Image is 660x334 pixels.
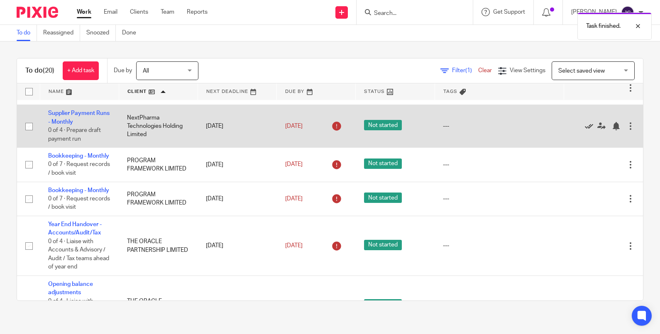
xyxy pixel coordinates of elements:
[104,8,117,16] a: Email
[198,216,276,276] td: [DATE]
[285,123,303,129] span: [DATE]
[443,161,556,169] div: ---
[119,105,198,148] td: NextPharma Technologies Holding Limited
[364,120,402,130] span: Not started
[364,158,402,169] span: Not started
[443,195,556,203] div: ---
[285,196,303,202] span: [DATE]
[48,196,110,210] span: 0 of 7 · Request records / book visit
[621,6,634,19] img: svg%3E
[48,222,102,236] a: Year End Handover - Accounts/Audit/Tax
[119,148,198,182] td: PROGRAM FRAMEWORK LIMITED
[510,68,545,73] span: View Settings
[443,241,556,250] div: ---
[285,162,303,168] span: [DATE]
[161,8,174,16] a: Team
[443,122,556,130] div: ---
[77,8,91,16] a: Work
[558,68,605,74] span: Select saved view
[48,162,110,176] span: 0 of 7 · Request records / book visit
[119,216,198,276] td: THE ORACLE PARTNERSHIP LIMITED
[119,182,198,216] td: PROGRAM FRAMEWORK LIMITED
[48,153,109,159] a: Bookkeeping - Monthly
[17,25,37,41] a: To do
[17,7,58,18] img: Pixie
[364,240,402,250] span: Not started
[25,66,54,75] h1: To do
[364,193,402,203] span: Not started
[478,68,492,73] a: Clear
[465,68,472,73] span: (1)
[43,25,80,41] a: Reassigned
[198,148,276,182] td: [DATE]
[198,182,276,216] td: [DATE]
[48,127,101,142] span: 0 of 4 · Prepare draft payment run
[114,66,132,75] p: Due by
[63,61,99,80] a: + Add task
[364,299,402,310] span: Not started
[48,281,93,295] a: Opening balance adjustments
[122,25,142,41] a: Done
[586,22,621,30] p: Task finished.
[285,243,303,249] span: [DATE]
[48,110,110,124] a: Supplier Payment Runs - Monthly
[48,239,109,270] span: 0 of 4 · Liaise with Accounts & Advisory / Audit / Tax teams ahead of year end
[130,8,148,16] a: Clients
[86,25,116,41] a: Snoozed
[443,89,457,94] span: Tags
[143,68,149,74] span: All
[187,8,208,16] a: Reports
[198,105,276,148] td: [DATE]
[48,188,109,193] a: Bookkeeping - Monthly
[452,68,478,73] span: Filter
[585,122,597,130] a: Mark as done
[48,298,105,330] span: 0 of 4 · Liaise with Accounts & Advisory / Audit teams regarding progress of...
[43,67,54,74] span: (20)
